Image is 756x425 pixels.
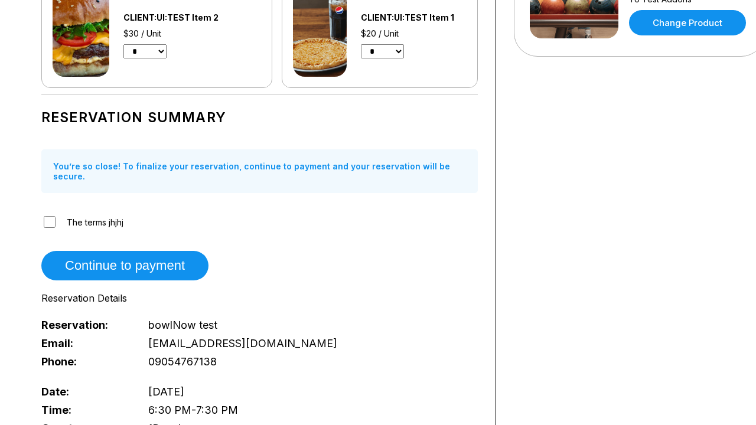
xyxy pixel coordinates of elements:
[148,404,238,416] span: 6:30 PM - 7:30 PM
[41,251,208,280] button: Continue to payment
[123,28,250,38] div: $30 / Unit
[148,385,184,398] span: [DATE]
[148,337,337,349] span: [EMAIL_ADDRESS][DOMAIN_NAME]
[629,10,746,35] a: Change Product
[148,355,217,368] span: 09054767138
[67,217,123,227] span: The terms jhjhj
[123,12,250,22] div: CLIENT:UI:TEST Item 2
[41,292,478,304] div: Reservation Details
[41,355,129,368] span: Phone:
[41,149,478,193] div: You’re so close! To finalize your reservation, continue to payment and your reservation will be s...
[41,319,129,331] span: Reservation:
[41,385,129,398] span: Date:
[41,337,129,349] span: Email:
[41,404,129,416] span: Time:
[361,12,467,22] div: CLIENT:UI:TEST Item 1
[148,319,217,331] span: bowlNow test
[361,28,467,38] div: $20 / Unit
[41,109,478,126] h1: Reservation Summary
